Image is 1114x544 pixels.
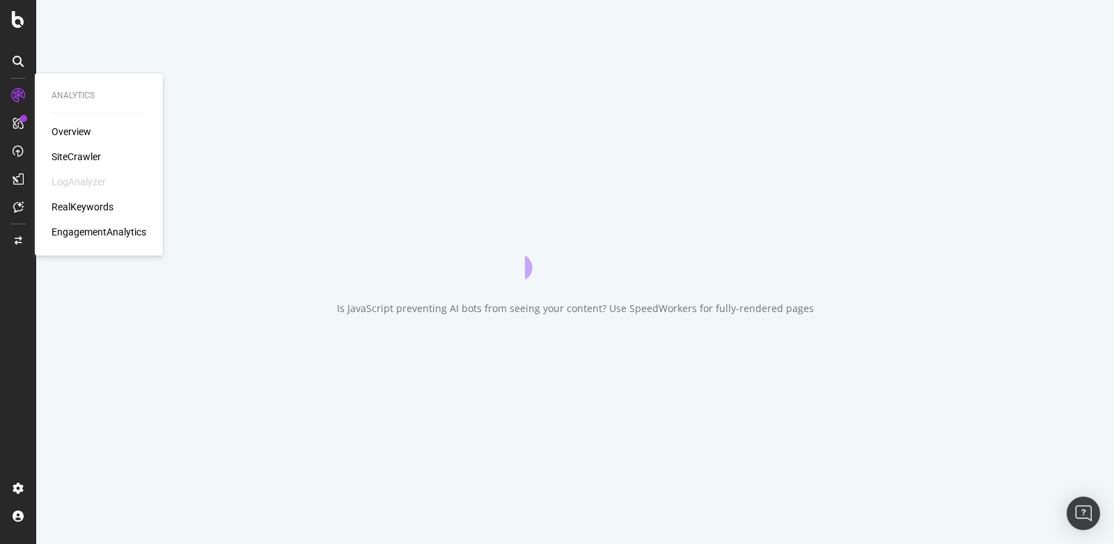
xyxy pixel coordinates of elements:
div: animation [525,229,625,279]
div: Open Intercom Messenger [1067,497,1100,530]
a: RealKeywords [52,200,113,214]
div: Is JavaScript preventing AI bots from seeing your content? Use SpeedWorkers for fully-rendered pages [337,302,814,316]
a: Overview [52,125,91,139]
div: Analytics [52,90,146,102]
div: LogAnalyzer [52,175,106,189]
a: SiteCrawler [52,150,101,164]
a: EngagementAnalytics [52,225,146,239]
